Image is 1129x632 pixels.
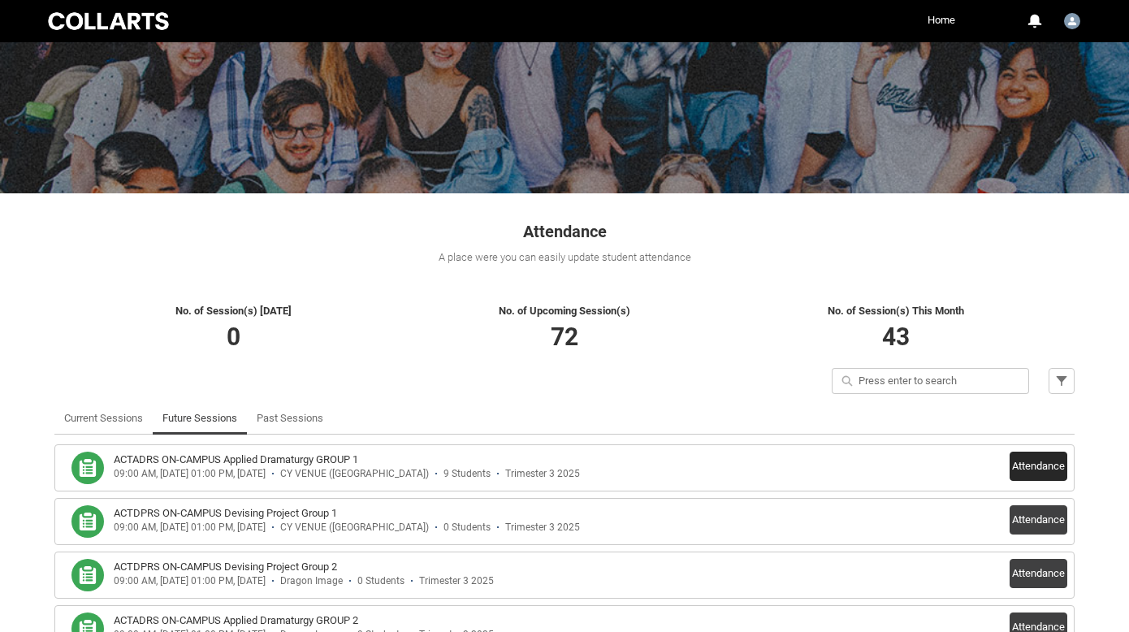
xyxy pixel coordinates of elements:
a: Current Sessions [64,402,143,435]
a: Home [924,8,959,32]
span: No. of Session(s) This Month [828,305,964,317]
a: Future Sessions [162,402,237,435]
div: Trimester 3 2025 [505,522,580,534]
h3: ACTADRS ON-CAMPUS Applied Dramaturgy GROUP 1 [114,452,358,468]
button: User Profile Mary.Sassman [1060,6,1084,32]
h3: ACTADRS ON-CAMPUS Applied Dramaturgy GROUP 2 [114,613,358,629]
div: CY VENUE ([GEOGRAPHIC_DATA]) [280,468,429,480]
div: 09:00 AM, [DATE] 01:00 PM, [DATE] [114,575,266,587]
span: 0 [227,322,240,351]
div: Trimester 3 2025 [505,468,580,480]
input: Press enter to search [832,368,1029,394]
img: Mary.Sassman [1064,13,1080,29]
button: Attendance [1010,559,1067,588]
button: Filter [1049,368,1075,394]
span: No. of Upcoming Session(s) [499,305,630,317]
li: Past Sessions [247,402,333,435]
h3: ACTDPRS ON-CAMPUS Devising Project Group 1 [114,505,337,522]
a: Past Sessions [257,402,323,435]
div: Dragon Image [280,575,343,587]
div: 09:00 AM, [DATE] 01:00 PM, [DATE] [114,522,266,534]
span: 72 [551,322,578,351]
span: Attendance [523,222,607,241]
div: 9 Students [443,468,491,480]
span: 43 [882,322,910,351]
div: A place were you can easily update student attendance [54,249,1075,266]
button: Attendance [1010,452,1067,481]
span: No. of Session(s) [DATE] [175,305,292,317]
div: 0 Students [443,522,491,534]
button: Attendance [1010,505,1067,535]
div: 09:00 AM, [DATE] 01:00 PM, [DATE] [114,468,266,480]
div: 0 Students [357,575,404,587]
h3: ACTDPRS ON-CAMPUS Devising Project Group 2 [114,559,337,575]
li: Future Sessions [153,402,247,435]
div: CY VENUE ([GEOGRAPHIC_DATA]) [280,522,429,534]
li: Current Sessions [54,402,153,435]
div: Trimester 3 2025 [419,575,494,587]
